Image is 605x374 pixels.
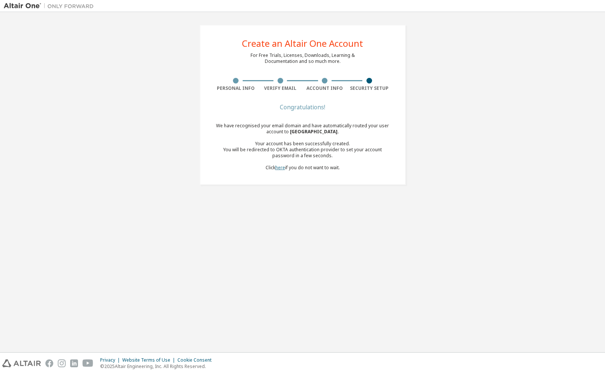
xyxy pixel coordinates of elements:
[251,52,355,64] div: For Free Trials, Licenses, Downloads, Learning & Documentation and so much more.
[214,147,392,159] div: You will be redirected to OKTA authentication provider to set your account password in a few seco...
[45,359,53,367] img: facebook.svg
[303,85,347,91] div: Account Info
[347,85,392,91] div: Security Setup
[2,359,41,367] img: altair_logo.svg
[177,357,216,363] div: Cookie Consent
[275,164,285,171] a: here
[290,128,339,135] span: [GEOGRAPHIC_DATA] .
[214,123,392,171] div: We have recognised your email domain and have automatically routed your user account to Click if ...
[214,141,392,147] div: Your account has been successfully created.
[242,39,363,48] div: Create an Altair One Account
[4,2,98,10] img: Altair One
[214,105,392,109] div: Congratulations!
[58,359,66,367] img: instagram.svg
[100,357,122,363] div: Privacy
[122,357,177,363] div: Website Terms of Use
[70,359,78,367] img: linkedin.svg
[214,85,258,91] div: Personal Info
[258,85,303,91] div: Verify Email
[100,363,216,370] p: © 2025 Altair Engineering, Inc. All Rights Reserved.
[83,359,93,367] img: youtube.svg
